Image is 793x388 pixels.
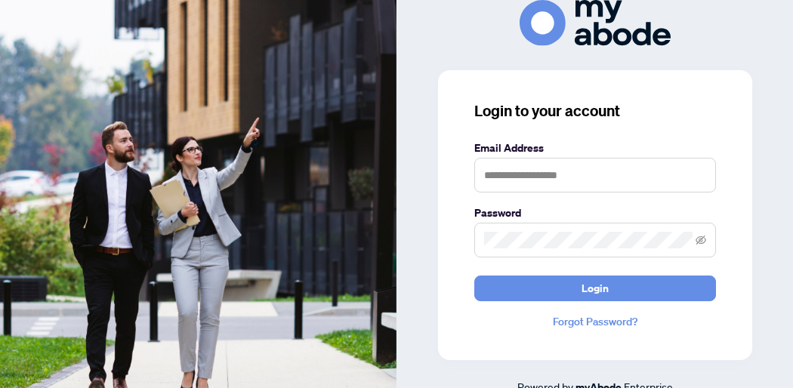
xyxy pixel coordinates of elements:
[474,100,716,122] h3: Login to your account
[696,235,706,245] span: eye-invisible
[474,140,716,156] label: Email Address
[582,276,609,300] span: Login
[474,276,716,301] button: Login
[474,205,716,221] label: Password
[474,313,716,330] a: Forgot Password?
